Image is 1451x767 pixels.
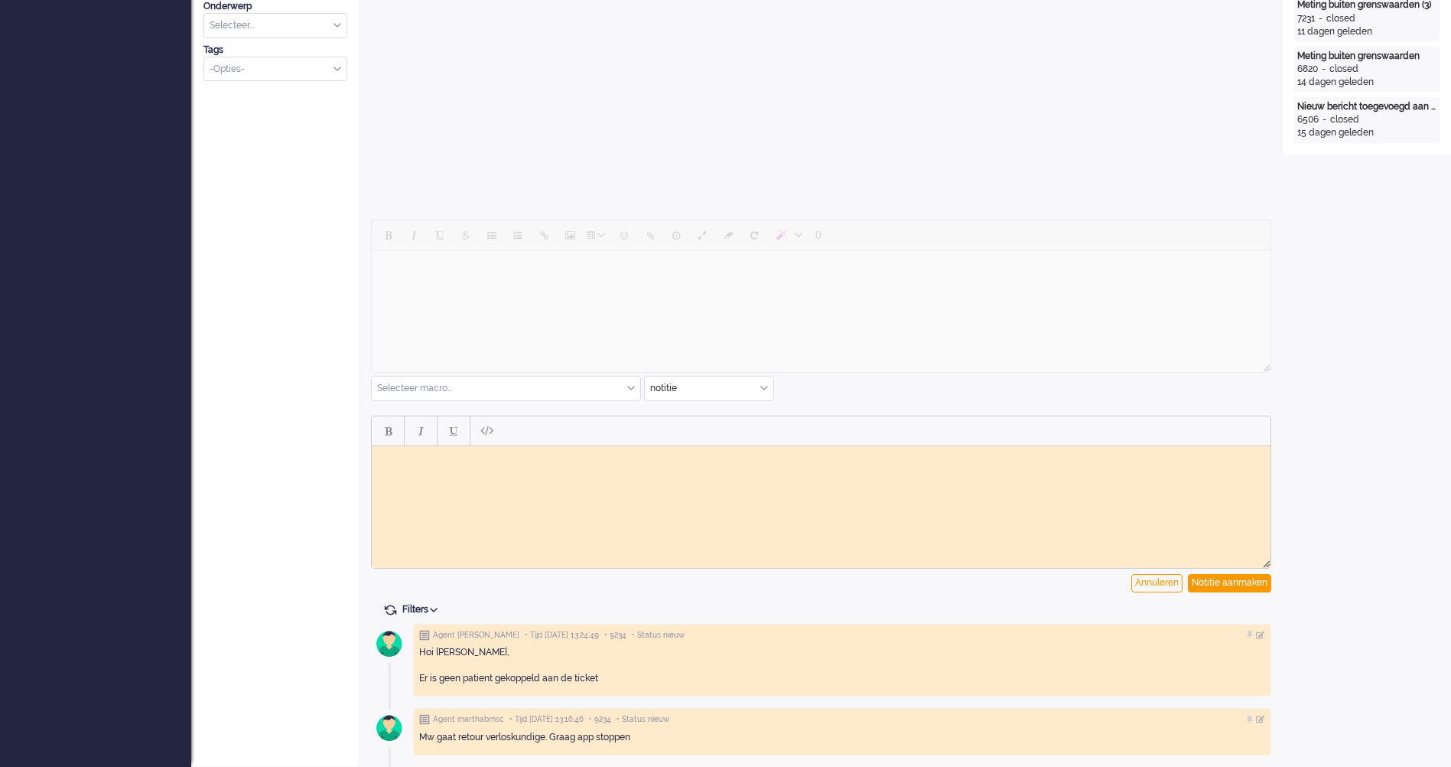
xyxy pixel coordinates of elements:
div: Nieuw bericht toegevoegd aan gesprek [1297,100,1436,113]
button: Bold [375,418,401,444]
div: 6506 [1297,113,1319,126]
div: Notitie aanmaken [1188,574,1271,592]
span: • Status nieuw [632,630,685,641]
span: • Status nieuw [617,714,669,725]
img: ic_note_grey.svg [419,714,430,725]
span: Agent marthabmsc [433,714,504,725]
span: Filters [402,604,443,615]
button: Paste plain text [473,418,499,444]
span: • 9234 [589,714,611,725]
img: avatar [370,625,408,663]
div: - [1318,63,1329,76]
div: closed [1329,63,1358,76]
span: • Tijd [DATE] 13:16:46 [509,714,584,725]
div: Hoi [PERSON_NAME], Er is geen patient gekoppeld aan de ticket [419,646,1265,685]
div: 14 dagen geleden [1297,76,1436,89]
div: Mw gaat retour verloskundige. Graag app stoppen [419,731,1265,744]
img: ic_note_grey.svg [419,630,430,641]
span: Agent [PERSON_NAME] [433,630,519,641]
div: Tags [203,44,347,57]
div: 7231 [1297,12,1315,25]
div: Resize [1257,554,1270,568]
div: Meting buiten grenswaarden [1297,50,1436,63]
div: Annuleren [1131,574,1183,592]
div: closed [1330,113,1359,126]
body: Rich Text Area. Press ALT-0 for help. [6,6,893,33]
span: • 9234 [604,630,626,641]
img: avatar [370,709,408,747]
div: - [1315,12,1326,25]
div: 11 dagen geleden [1297,25,1436,38]
span: • Tijd [DATE] 13:24:49 [525,630,599,641]
button: Underline [441,418,467,444]
div: 15 dagen geleden [1297,126,1436,139]
div: Select Tags [203,57,347,82]
div: closed [1326,12,1355,25]
button: Italic [408,418,434,444]
iframe: Rich Text Area [372,446,1270,554]
div: - [1319,113,1330,126]
div: 6820 [1297,63,1318,76]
